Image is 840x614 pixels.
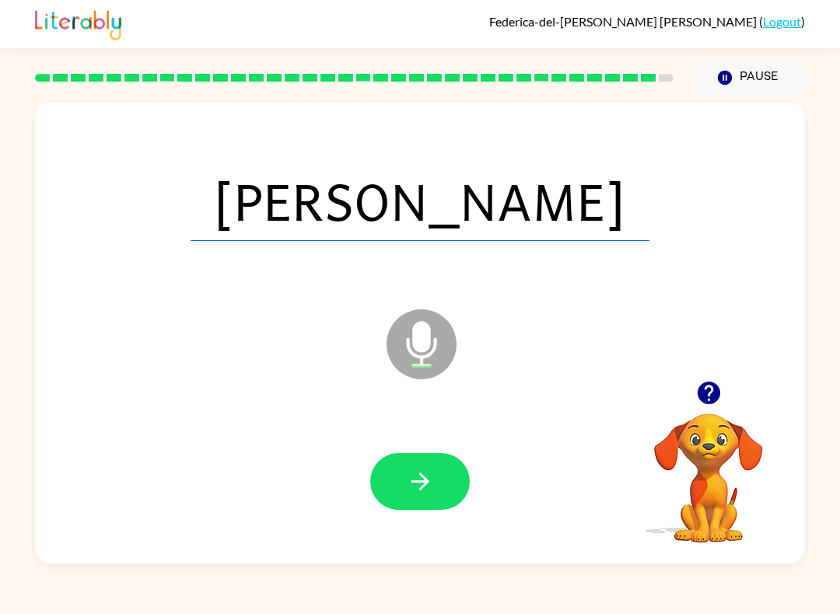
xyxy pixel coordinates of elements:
[191,160,649,241] span: [PERSON_NAME]
[489,14,759,29] span: Federica-del-[PERSON_NAME] [PERSON_NAME]
[35,6,121,40] img: Literably
[763,14,801,29] a: Logout
[631,389,786,545] video: Your browser must support playing .mp4 files to use Literably. Please try using another browser.
[489,14,805,29] div: ( )
[692,60,805,96] button: Pause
